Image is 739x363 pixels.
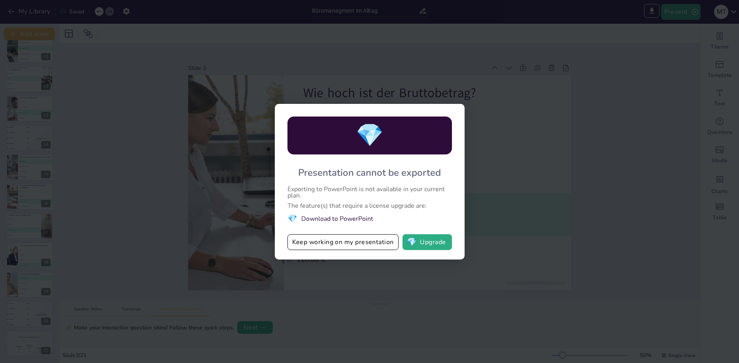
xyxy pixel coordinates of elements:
[287,213,297,225] span: diamond
[298,166,441,180] div: Presentation cannot be exported
[287,213,452,225] li: Download to PowerPoint
[287,203,452,209] div: The feature(s) that require a license upgrade are:
[407,238,417,246] span: diamond
[287,186,452,199] div: Exporting to PowerPoint is not available in your current plan.
[287,234,399,250] button: Keep working on my presentation
[403,234,452,250] button: diamondUpgrade
[356,119,384,152] span: diamond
